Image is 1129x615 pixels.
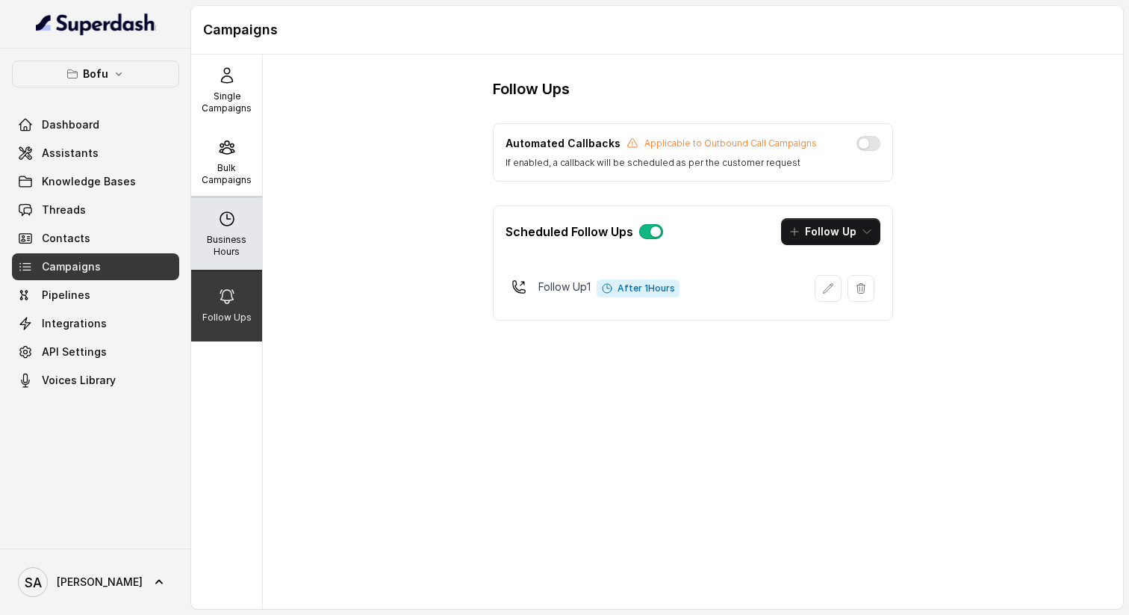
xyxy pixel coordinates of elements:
span: Knowledge Bases [42,174,136,189]
p: Follow Up 1 [538,279,591,294]
a: Pipelines [12,282,179,309]
a: Voices Library [12,367,179,394]
span: Voices Library [42,373,116,388]
text: SA [25,575,42,590]
span: API Settings [42,344,107,359]
a: Contacts [12,225,179,252]
p: Business Hours [197,234,256,258]
span: Dashboard [42,117,99,132]
a: API Settings [12,339,179,365]
button: Bofu [12,61,179,87]
img: light.svg [36,12,156,36]
a: Campaigns [12,253,179,280]
span: Campaigns [42,259,101,274]
span: Integrations [42,316,107,331]
a: Integrations [12,310,179,337]
span: Threads [42,203,86,217]
button: Follow Up [781,218,880,245]
p: Bofu [83,65,108,83]
span: Contacts [42,231,90,246]
span: Pipelines [42,288,90,303]
a: Threads [12,197,179,223]
h1: Campaigns [203,18,1111,42]
a: [PERSON_NAME] [12,561,179,603]
p: If enabled, a callback will be scheduled as per the customer request [506,157,817,169]
p: Bulk Campaigns [197,162,256,186]
span: [PERSON_NAME] [57,575,143,590]
h3: Follow Ups [493,78,570,99]
p: Automated Callbacks [506,136,621,151]
span: After 1 Hours [597,279,679,297]
a: Knowledge Bases [12,168,179,195]
p: Follow Ups [202,312,252,324]
a: Assistants [12,140,179,167]
p: Scheduled Follow Ups [506,223,633,241]
a: Dashboard [12,111,179,138]
p: Single Campaigns [197,90,256,114]
p: Applicable to Outbound Call Campaigns [644,137,817,149]
span: Assistants [42,146,99,161]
